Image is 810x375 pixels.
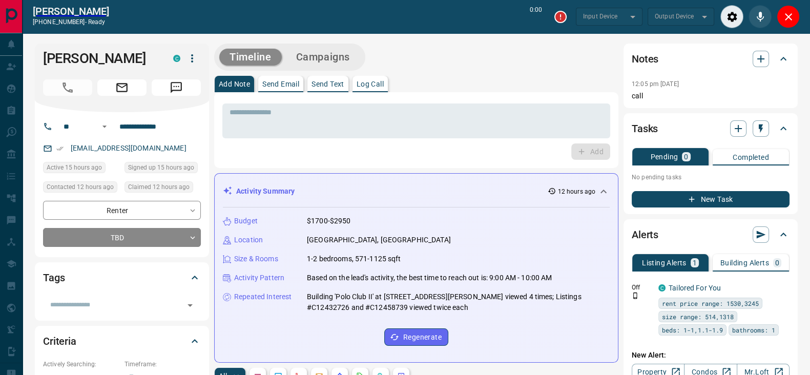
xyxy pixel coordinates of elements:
[732,325,775,335] span: bathrooms: 1
[219,80,250,88] p: Add Note
[234,254,278,264] p: Size & Rooms
[662,298,759,308] span: rent price range: 1530,3245
[642,259,687,266] p: Listing Alerts
[47,182,114,192] span: Contacted 12 hours ago
[43,269,65,286] h2: Tags
[43,162,119,176] div: Tue Oct 14 2025
[33,5,109,17] a: [PERSON_NAME]
[775,259,779,266] p: 0
[43,360,119,369] p: Actively Searching:
[658,284,666,291] div: condos.ca
[632,51,658,67] h2: Notes
[632,222,790,247] div: Alerts
[632,47,790,71] div: Notes
[662,311,734,322] span: size range: 514,1318
[98,120,111,133] button: Open
[307,216,350,226] p: $1700-$2950
[124,360,201,369] p: Timeframe:
[223,182,610,201] div: Activity Summary12 hours ago
[234,235,263,245] p: Location
[693,259,697,266] p: 1
[632,170,790,185] p: No pending tasks
[43,50,158,67] h1: [PERSON_NAME]
[234,216,258,226] p: Budget
[733,154,769,161] p: Completed
[43,228,201,247] div: TBD
[43,333,76,349] h2: Criteria
[749,5,772,28] div: Mute
[530,5,542,28] p: 0:00
[56,145,64,152] svg: Email Verified
[236,186,295,197] p: Activity Summary
[307,235,451,245] p: [GEOGRAPHIC_DATA], [GEOGRAPHIC_DATA]
[311,80,344,88] p: Send Text
[650,153,678,160] p: Pending
[71,144,186,152] a: [EMAIL_ADDRESS][DOMAIN_NAME]
[632,191,790,207] button: New Task
[219,49,282,66] button: Timeline
[234,291,292,302] p: Repeated Interest
[632,120,658,137] h2: Tasks
[632,283,652,292] p: Off
[43,329,201,353] div: Criteria
[307,273,552,283] p: Based on the lead's activity, the best time to reach out is: 9:00 AM - 10:00 AM
[720,259,769,266] p: Building Alerts
[152,79,201,96] span: Message
[88,18,106,26] span: ready
[684,153,688,160] p: 0
[97,79,147,96] span: Email
[632,116,790,141] div: Tasks
[632,226,658,243] h2: Alerts
[558,187,595,196] p: 12 hours ago
[173,55,180,62] div: condos.ca
[307,291,610,313] p: Building 'Polo Club II' at [STREET_ADDRESS][PERSON_NAME] viewed 4 times; Listings #C12432726 and ...
[128,182,190,192] span: Claimed 12 hours ago
[128,162,194,173] span: Signed up 15 hours ago
[632,80,679,88] p: 12:05 pm [DATE]
[43,181,119,196] div: Tue Oct 14 2025
[234,273,284,283] p: Activity Pattern
[262,80,299,88] p: Send Email
[669,284,721,292] a: Tailored For You
[33,17,109,27] p: [PHONE_NUMBER] -
[632,292,639,299] svg: Push Notification Only
[777,5,800,28] div: Close
[632,350,790,361] p: New Alert:
[43,265,201,290] div: Tags
[183,298,197,312] button: Open
[662,325,723,335] span: beds: 1-1,1.1-1.9
[307,254,401,264] p: 1-2 bedrooms, 571-1125 sqft
[632,91,790,101] p: call
[357,80,384,88] p: Log Call
[124,181,201,196] div: Tue Oct 14 2025
[43,79,92,96] span: Call
[720,5,743,28] div: Audio Settings
[47,162,102,173] span: Active 15 hours ago
[124,162,201,176] div: Tue Oct 14 2025
[286,49,360,66] button: Campaigns
[384,328,448,346] button: Regenerate
[43,201,201,220] div: Renter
